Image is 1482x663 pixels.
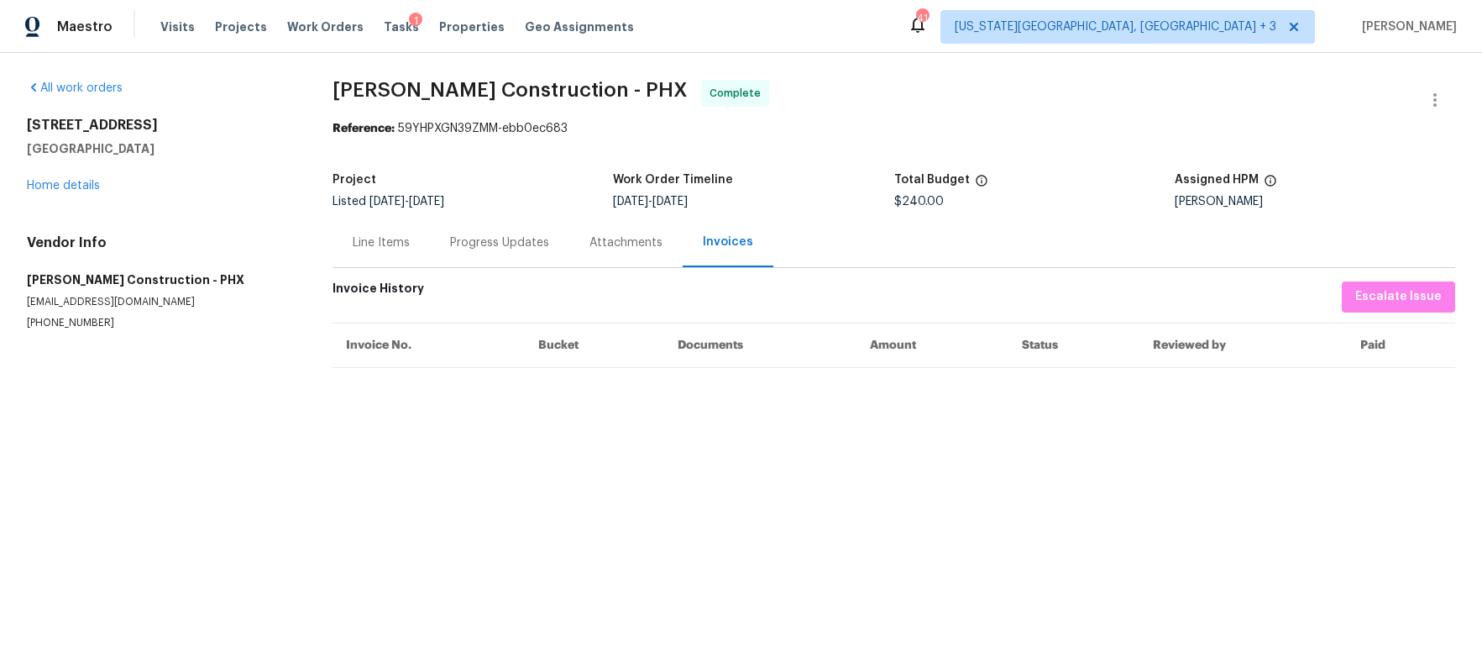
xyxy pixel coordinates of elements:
[894,174,970,186] h5: Total Budget
[894,196,944,208] span: $240.00
[1008,323,1139,367] th: Status
[1175,196,1455,208] div: [PERSON_NAME]
[160,18,195,35] span: Visits
[613,196,648,208] span: [DATE]
[916,10,928,27] div: 41
[333,120,1455,137] div: 59YHPXGN39ZMM-ebb0ec683
[664,323,856,367] th: Documents
[703,234,753,250] div: Invoices
[652,196,688,208] span: [DATE]
[287,18,364,35] span: Work Orders
[1355,287,1442,308] span: Escalate Issue
[333,196,444,208] span: Listed
[27,180,100,192] a: Home details
[589,234,662,251] div: Attachments
[333,123,395,134] b: Reference:
[450,234,549,251] div: Progress Updates
[1175,174,1259,186] h5: Assigned HPM
[333,80,688,100] span: [PERSON_NAME] Construction - PHX
[333,323,525,367] th: Invoice No.
[1139,323,1347,367] th: Reviewed by
[1347,323,1455,367] th: Paid
[710,85,767,102] span: Complete
[975,174,988,196] span: The total cost of line items that have been proposed by Opendoor. This sum includes line items th...
[439,18,505,35] span: Properties
[856,323,1008,367] th: Amount
[27,234,292,251] h4: Vendor Info
[369,196,405,208] span: [DATE]
[27,316,292,330] p: [PHONE_NUMBER]
[369,196,444,208] span: -
[384,21,419,33] span: Tasks
[525,323,664,367] th: Bucket
[955,18,1276,35] span: [US_STATE][GEOGRAPHIC_DATA], [GEOGRAPHIC_DATA] + 3
[1342,282,1455,313] button: Escalate Issue
[613,174,733,186] h5: Work Order Timeline
[333,282,424,304] h6: Invoice History
[333,174,376,186] h5: Project
[525,18,634,35] span: Geo Assignments
[1355,18,1457,35] span: [PERSON_NAME]
[613,196,688,208] span: -
[27,140,292,157] h5: [GEOGRAPHIC_DATA]
[353,234,410,251] div: Line Items
[27,117,292,134] h2: [STREET_ADDRESS]
[409,196,444,208] span: [DATE]
[27,295,292,309] p: [EMAIL_ADDRESS][DOMAIN_NAME]
[409,13,422,29] div: 1
[1264,174,1277,196] span: The hpm assigned to this work order.
[57,18,113,35] span: Maestro
[27,271,292,288] h5: [PERSON_NAME] Construction - PHX
[27,82,123,94] a: All work orders
[215,18,267,35] span: Projects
